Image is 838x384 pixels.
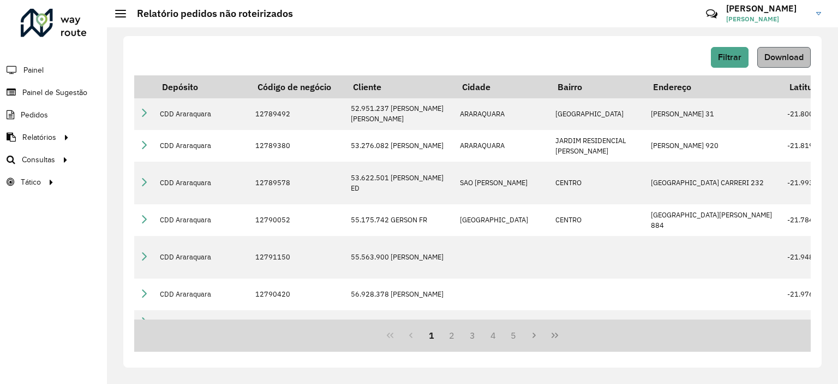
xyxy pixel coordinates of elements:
[757,47,811,68] button: Download
[154,98,250,129] td: CDD Araraquara
[154,204,250,236] td: CDD Araraquara
[462,325,483,346] button: 3
[645,162,782,204] td: [GEOGRAPHIC_DATA] CARRERI 232
[154,130,250,162] td: CDD Araraquara
[154,236,250,279] td: CDD Araraquara
[250,130,345,162] td: 12789380
[483,325,504,346] button: 4
[345,130,454,162] td: 53.276.082 [PERSON_NAME]
[154,279,250,310] td: CDD Araraquara
[550,162,645,204] td: CENTRO
[718,52,741,62] span: Filtrar
[345,279,454,310] td: 56.928.378 [PERSON_NAME]
[250,162,345,204] td: 12789578
[645,75,782,98] th: Endereço
[250,204,345,236] td: 12790052
[22,132,56,143] span: Relatórios
[345,75,454,98] th: Cliente
[454,75,550,98] th: Cidade
[345,98,454,129] td: 52.951.237 [PERSON_NAME] [PERSON_NAME]
[154,75,250,98] th: Depósito
[645,130,782,162] td: [PERSON_NAME] 920
[345,236,454,279] td: 55.563.900 [PERSON_NAME]
[250,310,345,335] td: 12790701
[711,47,749,68] button: Filtrar
[726,14,808,24] span: [PERSON_NAME]
[126,8,293,20] h2: Relatório pedidos não roteirizados
[645,98,782,129] td: [PERSON_NAME] 31
[550,204,645,236] td: CENTRO
[504,325,524,346] button: 5
[726,3,808,14] h3: [PERSON_NAME]
[550,130,645,162] td: JARDIM RESIDENCIAL [PERSON_NAME]
[524,325,544,346] button: Next Page
[345,162,454,204] td: 53.622.501 [PERSON_NAME] ED
[154,162,250,204] td: CDD Araraquara
[21,109,48,121] span: Pedidos
[22,154,55,166] span: Consultas
[550,75,645,98] th: Bairro
[454,204,550,236] td: [GEOGRAPHIC_DATA]
[700,2,723,26] a: Contato Rápido
[345,310,454,335] td: 57.252.932 [PERSON_NAME]
[250,236,345,279] td: 12791150
[154,310,250,335] td: CDD Araraquara
[250,98,345,129] td: 12789492
[421,325,442,346] button: 1
[454,130,550,162] td: ARARAQUARA
[23,64,44,76] span: Painel
[454,162,550,204] td: SAO [PERSON_NAME]
[550,98,645,129] td: [GEOGRAPHIC_DATA]
[250,75,345,98] th: Código de negócio
[544,325,565,346] button: Last Page
[345,204,454,236] td: 55.175.742 GERSON FR
[454,98,550,129] td: ARARAQUARA
[441,325,462,346] button: 2
[250,279,345,310] td: 12790420
[22,87,87,98] span: Painel de Sugestão
[645,204,782,236] td: [GEOGRAPHIC_DATA][PERSON_NAME] 884
[21,176,41,188] span: Tático
[764,52,804,62] span: Download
